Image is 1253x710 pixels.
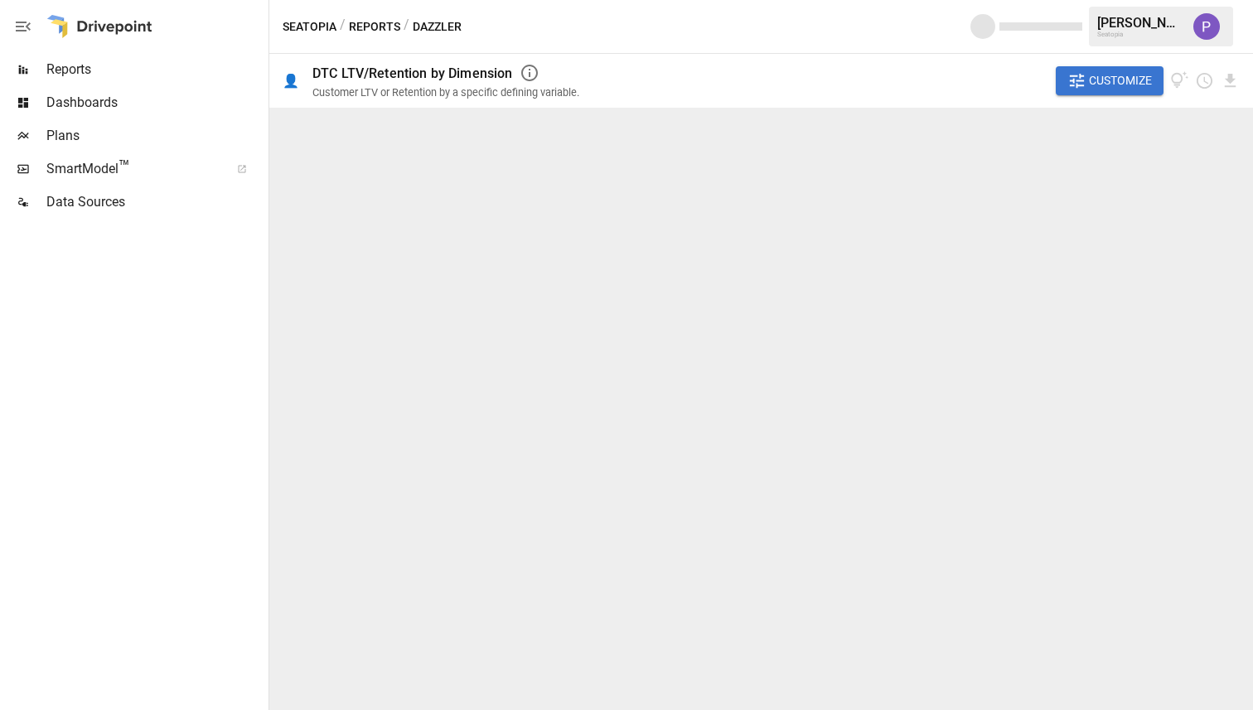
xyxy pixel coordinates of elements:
[46,126,265,146] span: Plans
[1193,13,1220,40] img: Prateek Batra
[340,17,346,37] div: /
[46,192,265,212] span: Data Sources
[46,93,265,113] span: Dashboards
[349,17,400,37] button: Reports
[283,17,336,37] button: Seatopia
[1097,15,1183,31] div: [PERSON_NAME]
[1097,31,1183,38] div: Seatopia
[119,157,130,177] span: ™
[46,60,265,80] span: Reports
[283,73,299,89] div: 👤
[1056,66,1163,96] button: Customize
[1195,71,1214,90] button: Schedule report
[1170,66,1189,96] button: View documentation
[1089,70,1152,91] span: Customize
[1221,71,1240,90] button: Download report
[312,86,579,99] div: Customer LTV or Retention by a specific defining variable.
[1183,3,1230,50] button: Prateek Batra
[312,65,513,81] div: DTC LTV/Retention by Dimension
[404,17,409,37] div: /
[46,159,219,179] span: SmartModel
